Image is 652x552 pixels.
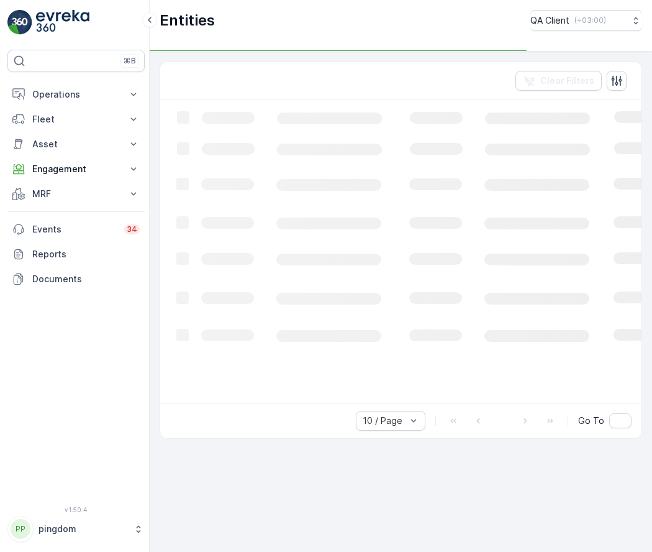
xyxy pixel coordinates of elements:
[574,16,606,25] p: ( +03:00 )
[530,10,642,31] button: QA Client(+03:00)
[7,267,145,292] a: Documents
[160,11,215,30] p: Entities
[11,519,30,539] div: PP
[32,163,120,175] p: Engagement
[7,82,145,107] button: Operations
[38,523,127,535] p: pingdom
[7,107,145,132] button: Fleet
[32,113,120,126] p: Fleet
[127,224,137,234] p: 34
[32,88,120,101] p: Operations
[124,56,136,66] p: ⌘B
[578,415,604,427] span: Go To
[32,273,140,285] p: Documents
[32,223,117,236] p: Events
[515,71,602,91] button: Clear Filters
[7,217,145,242] a: Events34
[7,182,145,206] button: MRF
[32,248,140,260] p: Reports
[7,132,145,157] button: Asset
[36,10,89,35] img: logo_light-DOdMpM7g.png
[530,14,569,27] p: QA Client
[32,188,120,200] p: MRF
[7,516,145,542] button: PPpingdom
[7,506,145,513] span: v 1.50.4
[7,157,145,182] button: Engagement
[540,75,594,87] p: Clear Filters
[7,242,145,267] a: Reports
[32,138,120,150] p: Asset
[7,10,32,35] img: logo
